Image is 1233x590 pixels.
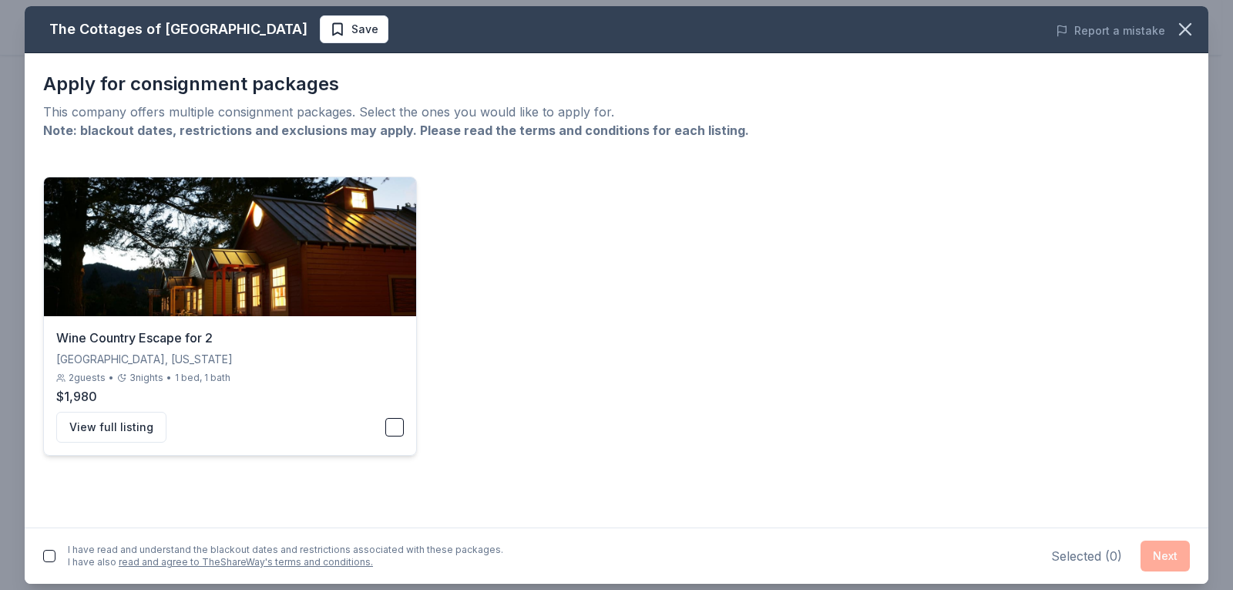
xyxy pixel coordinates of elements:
div: • [166,372,172,384]
button: View full listing [56,412,166,443]
span: 3 nights [129,372,163,384]
div: $1,980 [56,387,404,406]
div: The Cottages of [GEOGRAPHIC_DATA] [49,17,307,42]
span: 2 guests [69,372,106,384]
img: Wine Country Escape for 2 [44,177,416,316]
div: [GEOGRAPHIC_DATA], [US_STATE] [56,350,404,369]
div: • [109,372,114,384]
div: Selected ( 0 ) [1051,547,1122,565]
button: Save [320,15,388,43]
div: This company offers multiple consignment packages. Select the ones you would like to apply for. [43,103,1190,121]
span: Save [351,20,378,39]
div: Note: blackout dates, restrictions and exclusions may apply. Please read the terms and conditions... [43,121,1190,140]
button: Report a mistake [1056,22,1165,40]
div: 1 bed, 1 bath [175,372,230,384]
div: Apply for consignment packages [43,72,1190,96]
a: read and agree to TheShareWay's terms and conditions. [119,556,373,568]
div: I have read and understand the blackout dates and restrictions associated with these packages. I ... [68,544,503,568]
div: Wine Country Escape for 2 [56,329,404,347]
